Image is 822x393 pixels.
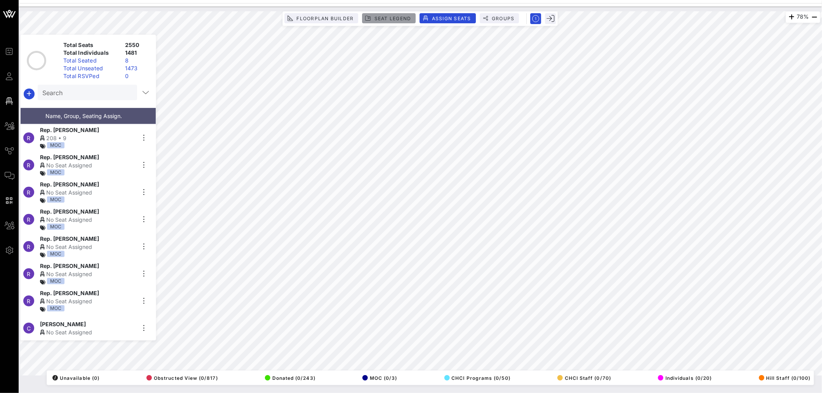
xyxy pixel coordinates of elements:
div: MOC [47,251,64,257]
button: CHCI Programs (0/50) [442,372,511,383]
span: Unavailable (0) [52,375,99,381]
button: Donated (0/243) [263,372,315,383]
span: Floorplan Builder [296,16,354,21]
button: Obstructed View (0/817) [144,372,218,383]
div: Total Unseated [60,64,122,72]
span: Groups [491,16,515,21]
button: Floorplan Builder [284,13,358,23]
div: 208 • 9 [40,134,136,142]
span: Individuals (0/20) [658,375,712,381]
span: Rep. [PERSON_NAME] [40,289,99,297]
button: Individuals (0/20) [656,372,712,383]
button: Groups [480,13,519,23]
span: R [27,189,31,196]
div: / [52,375,58,381]
div: MOC [47,196,64,203]
span: Assign Seats [432,16,471,21]
span: CHCI Staff (0/70) [557,375,611,381]
span: C [27,325,31,332]
span: R [27,243,31,250]
span: Rep. [PERSON_NAME] [40,207,99,216]
span: Rep. [PERSON_NAME] [40,180,99,188]
div: MOC [47,278,64,284]
div: MOC [47,305,64,311]
div: No Seat Assigned [40,297,136,305]
span: Rep. [PERSON_NAME] [40,126,99,134]
span: R [27,135,31,141]
span: Rep. [PERSON_NAME] [40,262,99,270]
div: No Seat Assigned [40,270,136,278]
button: Seat Legend [362,13,416,23]
div: MOC [47,224,64,230]
span: Donated (0/243) [265,375,315,381]
div: No Seat Assigned [40,216,136,224]
button: CHCI Staff (0/70) [555,372,611,383]
div: 8 [122,57,153,64]
button: Assign Seats [420,13,476,23]
span: Name, Group, Seating Assign. [45,113,122,119]
span: R [27,216,31,223]
div: No Seat Assigned [40,188,136,196]
div: Total RSVPed [60,72,122,80]
span: Hill Staff (0/100) [759,375,811,381]
span: Seat Legend [374,16,411,21]
button: MOC (0/3) [360,372,397,383]
div: 1473 [122,64,153,72]
div: MOC [47,142,64,148]
span: [PERSON_NAME] [40,320,86,328]
div: No Seat Assigned [40,328,136,336]
div: 1481 [122,49,153,57]
div: Total Seats [60,41,122,49]
span: Rep. [PERSON_NAME] [40,153,99,161]
span: Obstructed View (0/817) [146,375,218,381]
span: R [27,298,31,304]
span: CHCI Programs (0/50) [444,375,511,381]
button: Hill Staff (0/100) [757,372,811,383]
span: R [27,162,31,169]
span: MOC (0/3) [362,375,397,381]
div: Total Individuals [60,49,122,57]
div: MOC [47,169,64,176]
span: R [27,271,31,277]
span: Rep. [PERSON_NAME] [40,235,99,243]
div: Total Seated [60,57,122,64]
div: No Seat Assigned [40,243,136,251]
div: 78% [786,11,820,23]
div: 0 [122,72,153,80]
div: 2550 [122,41,153,49]
div: No Seat Assigned [40,161,136,169]
button: /Unavailable (0) [50,372,99,383]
